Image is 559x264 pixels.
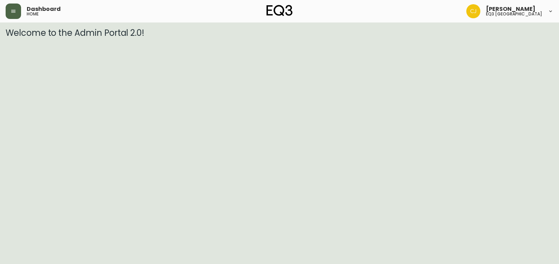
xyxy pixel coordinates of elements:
[486,12,542,16] h5: eq3 [GEOGRAPHIC_DATA]
[27,6,61,12] span: Dashboard
[267,5,292,16] img: logo
[6,28,553,38] h3: Welcome to the Admin Portal 2.0!
[486,6,535,12] span: [PERSON_NAME]
[466,4,480,18] img: 7836c8950ad67d536e8437018b5c2533
[27,12,39,16] h5: home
